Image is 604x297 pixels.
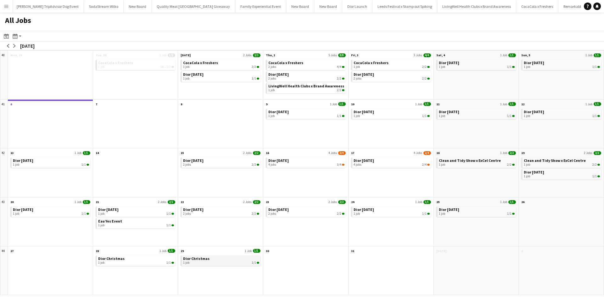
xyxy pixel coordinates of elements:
span: 26 [521,200,524,204]
span: 1/1 [252,77,256,80]
span: 2/2 [252,65,256,69]
span: Sat, 4 [436,53,445,57]
div: 44 [0,246,8,295]
a: Dior [DATE]1 job1/1 [439,206,515,216]
span: 21 [96,200,99,204]
span: 29 [181,249,184,253]
span: 2/2 [252,212,256,216]
span: 2/2 [592,163,597,167]
button: New Board [286,0,314,13]
span: 1/1 [81,212,86,216]
a: LivingWell Health Clubs x Brand Awareness1 job2/2 [268,83,344,92]
span: 2 Jobs [243,200,252,204]
a: Dior [DATE]1 job1/1 [354,206,430,216]
span: 1/1 [592,114,597,118]
span: Thu, 2 [266,53,275,57]
span: 4 Jobs [414,151,422,155]
span: 1/1 [427,213,430,215]
span: Clean and Tidy Show x ExCel Centre [524,158,586,163]
span: 2/2 [342,78,344,80]
span: 2/2 [257,66,259,68]
span: 1 job [268,88,275,92]
span: Tue, 30 [96,53,106,57]
a: Dior [DATE]1 job1/1 [268,109,344,118]
span: Dior October 2025 [524,170,544,174]
span: 2/2 [253,151,260,155]
span: 19 [521,151,524,155]
span: 1 job [354,114,360,118]
span: 2/2 [342,213,344,215]
span: 1 job [524,174,530,178]
a: Clean and Tidy Show x ExCel Centre1 job2/2 [439,157,515,167]
button: Family Experiential Event [235,0,286,13]
span: Dior October 2025 [98,207,119,212]
span: 27 [10,249,14,253]
span: 1 job [183,77,189,80]
span: 15 [181,151,184,155]
span: 18 [436,151,439,155]
a: Eau Yes Event1 job1/1 [98,218,174,227]
span: 2 Jobs [158,200,166,204]
span: 2/2 [342,89,344,91]
span: 2/2 [508,151,516,155]
span: 2 jobs [268,77,276,80]
span: 2/2 [337,88,341,92]
span: 22 [181,200,184,204]
span: 4 jobs [268,163,276,167]
div: 41 [0,100,8,149]
span: 1 job [439,163,445,167]
div: • [98,65,174,69]
a: Dior Christmas1 job1/1 [183,256,259,265]
span: 2 jobs [354,77,361,80]
a: Dior [DATE]4 jobs2/4 [354,157,430,167]
span: Dior October 2025 [354,109,374,114]
span: 13 [10,151,14,155]
span: 2/2 [427,78,430,80]
span: 1/1 [171,213,174,215]
span: 2 Jobs [328,200,337,204]
span: 2/4 [427,164,430,166]
span: 3/3 [253,53,260,57]
span: 3 Jobs [414,53,422,57]
span: 1 Job [159,249,166,253]
span: 10 [351,102,354,106]
span: 1 Job [585,53,592,57]
span: 3/4 [337,163,341,167]
span: 2 Jobs [584,151,592,155]
span: Dior October 2025 [354,207,374,212]
span: Fri, 3 [351,53,358,57]
span: 1 job [354,212,360,216]
span: 1 Job [159,53,166,57]
span: 2 Jobs [243,151,252,155]
span: 1 job [524,114,530,118]
span: 24 [351,200,354,204]
span: CocaCola x Freshers [98,60,133,65]
a: Dior [DATE]1 job1/1 [439,109,515,118]
span: 1/1 [166,223,171,227]
span: 2/2 [337,212,341,216]
span: 2/2 [422,65,427,69]
span: 1 Job [500,102,507,106]
button: CocaCola x Freshers [516,0,558,13]
span: 1/1 [597,115,600,117]
span: 1/1 [171,224,174,226]
a: Dior [DATE]1 job1/1 [98,206,174,216]
span: Dior October 2025 [354,158,374,163]
span: Dior October 2025 [439,207,459,212]
span: 20 [10,200,14,204]
span: 11 [436,102,439,106]
span: 3/4 [342,164,344,166]
span: 1/1 [594,53,601,57]
span: 2 jobs [268,65,276,69]
span: 1/1 [512,115,515,117]
span: 1 job [98,212,104,216]
a: Dior [DATE]4 jobs3/4 [268,157,344,167]
button: Quality Meat [GEOGRAPHIC_DATA] Giveaway [152,0,235,13]
span: Sun, 5 [521,53,530,57]
button: New Board [314,0,342,13]
span: Dior October 2025 [439,109,459,114]
span: 1 Job [585,102,592,106]
span: Dior October 2025 [268,72,289,77]
a: Dior [DATE]1 job1/1 [524,169,600,178]
span: 1 Job [245,249,252,253]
